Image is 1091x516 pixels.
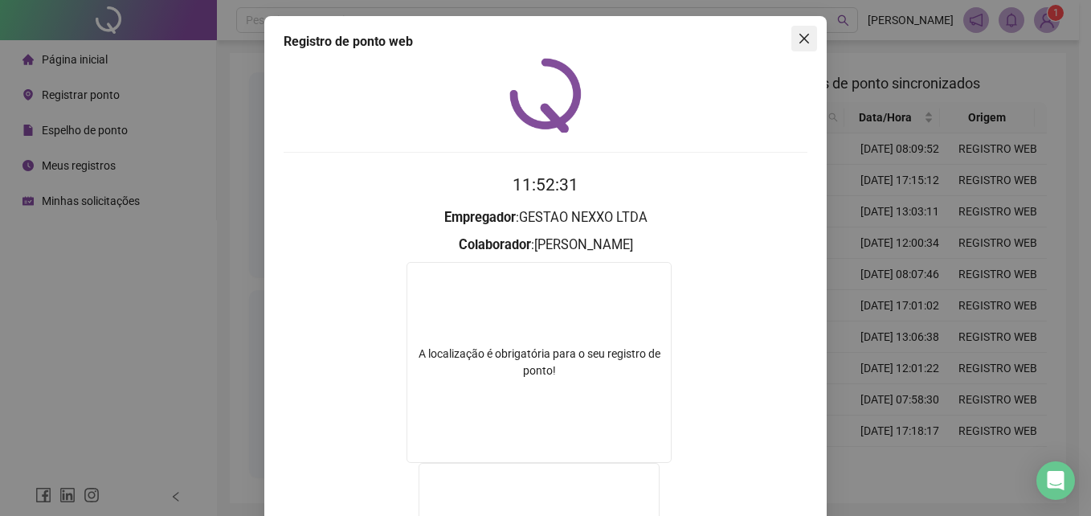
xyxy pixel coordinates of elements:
[791,26,817,51] button: Close
[284,235,807,256] h3: : [PERSON_NAME]
[284,207,807,228] h3: : GESTAO NEXXO LTDA
[798,32,811,45] span: close
[407,346,671,379] div: A localização é obrigatória para o seu registro de ponto!
[1036,461,1075,500] div: Open Intercom Messenger
[509,58,582,133] img: QRPoint
[284,32,807,51] div: Registro de ponto web
[444,210,516,225] strong: Empregador
[513,175,578,195] time: 11:52:31
[459,237,531,252] strong: Colaborador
